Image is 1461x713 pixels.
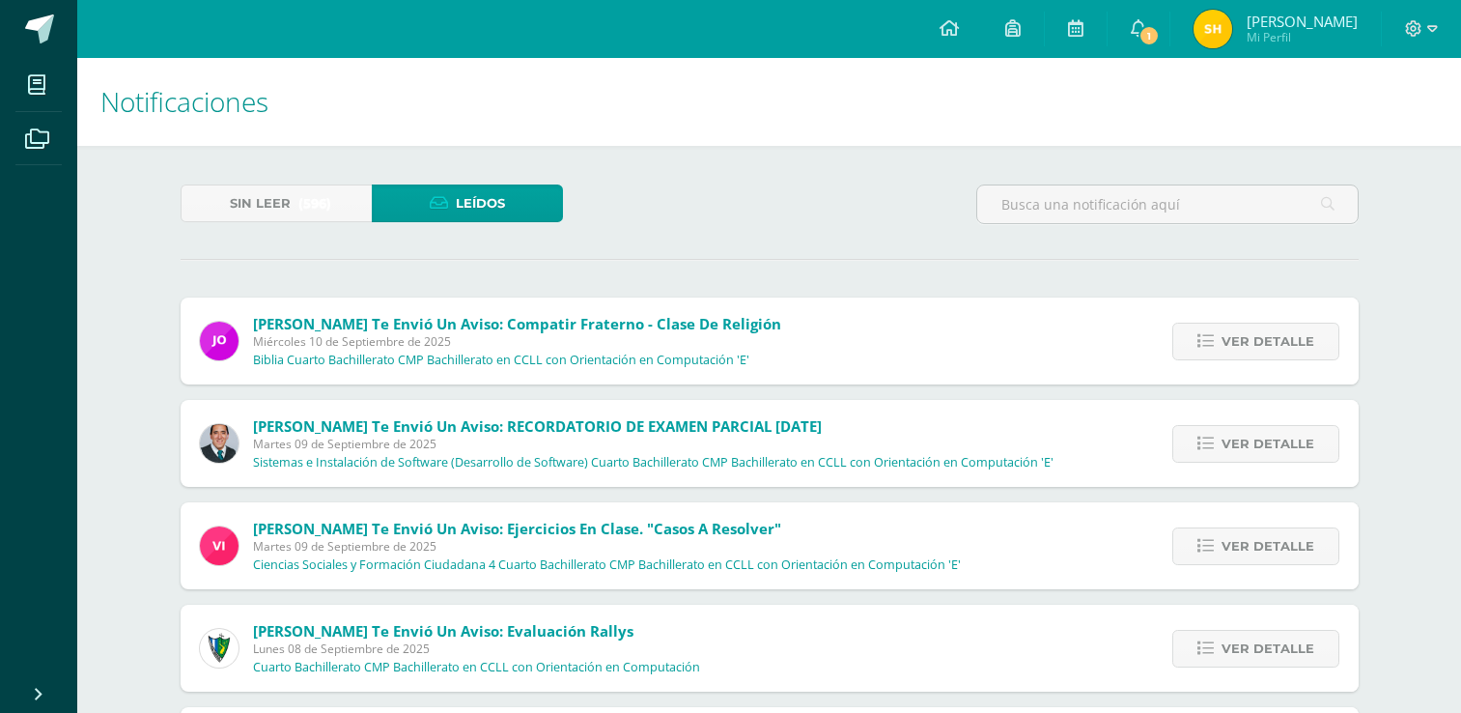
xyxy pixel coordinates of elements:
span: [PERSON_NAME] [1247,12,1358,31]
img: 9f174a157161b4ddbe12118a61fed988.png [200,629,239,668]
span: Ver detalle [1222,324,1314,359]
p: Cuarto Bachillerato CMP Bachillerato en CCLL con Orientación en Computación [253,660,700,675]
img: 6614adf7432e56e5c9e182f11abb21f1.png [200,322,239,360]
a: Sin leer(596) [181,185,372,222]
span: Mi Perfil [1247,29,1358,45]
img: a2e08534bc48d0f19886b4cebc1aa8ba.png [1194,10,1232,48]
img: 2306758994b507d40baaa54be1d4aa7e.png [200,424,239,463]
span: Ver detalle [1222,631,1314,667]
p: Biblia Cuarto Bachillerato CMP Bachillerato en CCLL con Orientación en Computación 'E' [253,353,749,368]
span: [PERSON_NAME] te envió un aviso: Evaluación Rallys [253,621,633,641]
span: [PERSON_NAME] te envió un aviso: Ejercicios en Clase. "Casos a resolver" [253,519,781,538]
span: Ver detalle [1222,426,1314,462]
span: Miércoles 10 de Septiembre de 2025 [253,333,781,350]
span: Ver detalle [1222,528,1314,564]
a: Leídos [372,185,563,222]
span: Leídos [456,185,505,221]
span: [PERSON_NAME] te envió un aviso: RECORDATORIO DE EXAMEN PARCIAL [DATE] [253,416,822,436]
span: [PERSON_NAME] te envió un aviso: Compatir fraterno - clase de religión [253,314,781,333]
span: 1 [1138,25,1160,46]
img: bd6d0aa147d20350c4821b7c643124fa.png [200,527,239,565]
p: Ciencias Sociales y Formación Ciudadana 4 Cuarto Bachillerato CMP Bachillerato en CCLL con Orient... [253,557,961,573]
span: (596) [298,185,331,221]
span: Sin leer [230,185,291,221]
span: Notificaciones [100,83,268,120]
input: Busca una notificación aquí [977,185,1358,223]
span: Martes 09 de Septiembre de 2025 [253,538,961,555]
span: Martes 09 de Septiembre de 2025 [253,436,1054,452]
p: Sistemas e Instalación de Software (Desarrollo de Software) Cuarto Bachillerato CMP Bachillerato ... [253,455,1054,471]
span: Lunes 08 de Septiembre de 2025 [253,641,700,657]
